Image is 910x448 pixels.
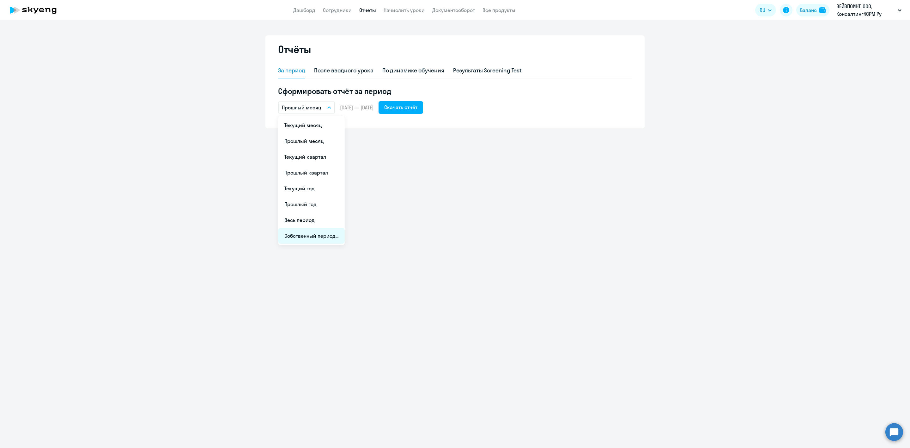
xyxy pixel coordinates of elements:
button: Балансbalance [796,4,829,16]
a: Начислить уроки [384,7,425,13]
div: Баланс [800,6,817,14]
a: Все продукты [482,7,515,13]
h5: Сформировать отчёт за период [278,86,632,96]
span: [DATE] — [DATE] [340,104,373,111]
div: Скачать отчёт [384,103,417,111]
p: ВЕЙВПОИНТ, ООО, Консалтинг4СРМ Ру [836,3,895,18]
button: RU [755,4,776,16]
button: ВЕЙВПОИНТ, ООО, Консалтинг4СРМ Ру [833,3,905,18]
a: Сотрудники [323,7,352,13]
div: После вводного урока [314,66,373,75]
button: Скачать отчёт [379,101,423,114]
span: RU [760,6,765,14]
div: По динамике обучения [382,66,444,75]
ul: RU [278,116,345,245]
button: Прошлый месяц [278,101,335,114]
a: Документооборот [432,7,475,13]
p: Прошлый месяц [282,104,321,111]
div: За период [278,66,305,75]
h2: Отчёты [278,43,311,56]
a: Отчеты [359,7,376,13]
img: balance [819,7,826,13]
a: Дашборд [293,7,315,13]
div: Результаты Screening Test [453,66,522,75]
